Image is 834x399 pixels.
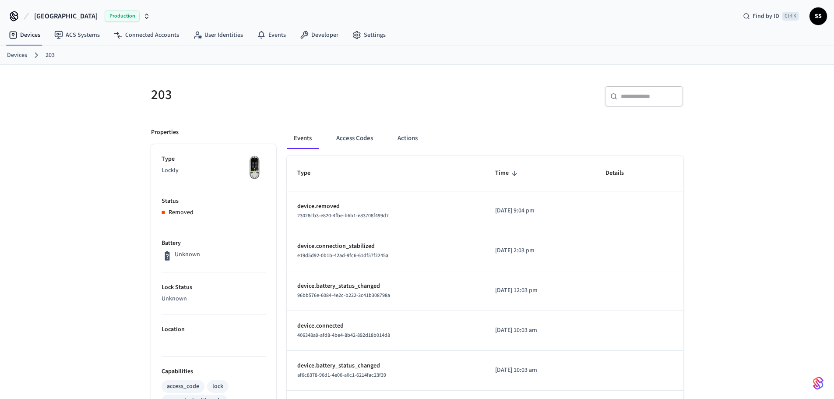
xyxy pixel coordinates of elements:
div: Find by IDCtrl K [736,8,806,24]
p: Type [162,155,266,164]
a: Connected Accounts [107,27,186,43]
a: Developer [293,27,345,43]
a: Devices [7,51,27,60]
p: — [162,336,266,346]
a: User Identities [186,27,250,43]
a: Settings [345,27,393,43]
p: [DATE] 2:03 pm [495,246,584,255]
p: [DATE] 10:03 am [495,326,584,335]
a: 203 [46,51,55,60]
button: Actions [391,128,425,149]
p: Unknown [162,294,266,304]
span: Time [495,166,520,180]
p: device.removed [297,202,474,211]
h5: 203 [151,86,412,104]
div: lock [212,382,223,391]
button: Events [287,128,319,149]
a: Devices [2,27,47,43]
p: Lockly [162,166,266,175]
p: Unknown [175,250,200,259]
div: ant example [287,128,683,149]
p: Capabilities [162,367,266,376]
button: Access Codes [329,128,380,149]
img: SeamLogoGradient.69752ec5.svg [813,376,823,390]
span: [GEOGRAPHIC_DATA] [34,11,98,21]
p: device.connected [297,321,474,331]
p: Properties [151,128,179,137]
span: Type [297,166,322,180]
p: [DATE] 12:03 pm [495,286,584,295]
img: Lockly Vision Lock, Front [244,155,266,181]
p: Battery [162,239,266,248]
p: device.battery_status_changed [297,361,474,371]
span: Details [605,166,635,180]
span: SS [810,8,826,24]
span: af6c8378-96d1-4e06-a0c1-6214fac23f39 [297,371,386,379]
a: ACS Systems [47,27,107,43]
div: access_code [167,382,199,391]
p: device.battery_status_changed [297,282,474,291]
span: 96bb576e-6084-4e2c-b222-3c41b308798a [297,292,390,299]
button: SS [809,7,827,25]
p: Status [162,197,266,206]
p: Lock Status [162,283,266,292]
p: [DATE] 10:03 am [495,366,584,375]
span: Find by ID [753,12,779,21]
p: device.connection_stabilized [297,242,474,251]
p: [DATE] 9:04 pm [495,206,584,215]
span: 23028cb3-e820-4fbe-b6b1-e83708f499d7 [297,212,389,219]
span: 406348a9-afd8-4be4-8b42-892d18b014d8 [297,332,390,339]
span: e19d5d92-0b1b-42ad-9fc6-61df57f2245a [297,252,388,259]
a: Events [250,27,293,43]
span: Production [105,11,140,22]
span: Ctrl K [782,12,799,21]
p: Removed [169,208,194,217]
p: Location [162,325,266,334]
